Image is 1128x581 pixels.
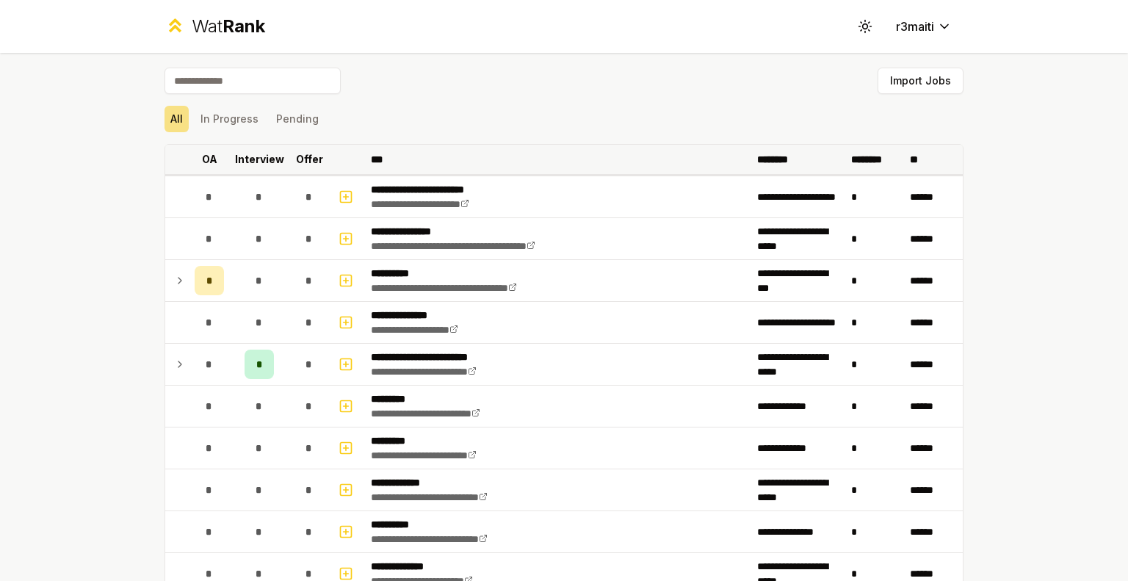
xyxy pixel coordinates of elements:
button: In Progress [195,106,264,132]
span: Rank [223,15,265,37]
span: r3maiti [896,18,934,35]
button: Pending [270,106,325,132]
button: Import Jobs [878,68,963,94]
button: All [164,106,189,132]
div: Wat [192,15,265,38]
p: Interview [235,152,284,167]
a: WatRank [164,15,265,38]
p: Offer [296,152,323,167]
button: r3maiti [884,13,963,40]
p: OA [202,152,217,167]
